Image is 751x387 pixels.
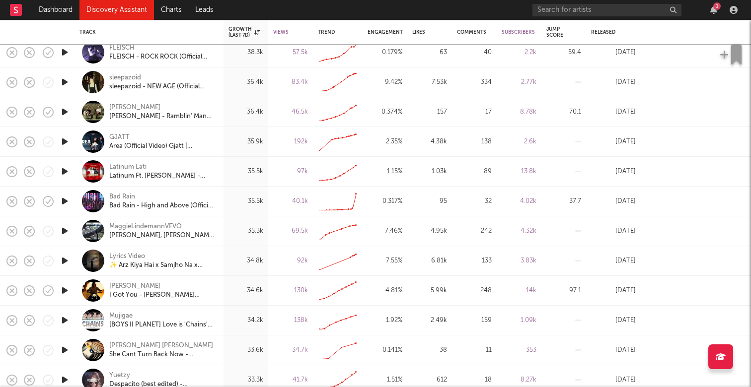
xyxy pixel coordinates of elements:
div: 40.1k [273,195,308,207]
a: Bad Rain - High and Above (Official Music Video) [109,201,216,210]
div: [DATE] [591,166,636,178]
div: 133 [457,255,492,267]
div: [DATE] [591,315,636,326]
div: Trend [318,29,353,35]
div: Comments [457,29,486,35]
div: Growth (last 7d) [228,26,260,38]
div: 5.99k [412,285,447,297]
div: 38.3k [228,47,263,59]
div: 3.83k [502,255,536,267]
div: 41.7k [273,374,308,386]
div: 35.9k [228,136,263,148]
a: Lyrics Video✨ Arz Kiya Hai x Samjho Na x Wishes x Pal Pal (Mashup)| Beautiful Mashup Lyrics Video... [109,252,216,270]
div: 32 [457,195,492,207]
div: 7.53k [412,76,447,88]
div: 1.03k [412,166,447,178]
div: 34.7k [273,344,308,356]
div: 4.02k [502,195,536,207]
div: 2.77k [502,76,536,88]
div: 36.4k [228,76,263,88]
div: 157 [412,106,447,118]
a: Bad Rain [109,193,135,201]
div: 63 [412,47,447,59]
a: [PERSON_NAME] [109,103,160,112]
div: 0.317 % [368,195,402,207]
div: Released [591,29,621,35]
div: 0.141 % [368,344,402,356]
div: 612 [412,374,447,386]
div: 130k [273,285,308,297]
div: Lyrics Video [109,252,216,261]
a: MaggieLindemannVEVO[PERSON_NAME], [PERSON_NAME] - 2022 (Official Lyric Video) [109,222,216,240]
div: [DATE] [591,374,636,386]
div: [DATE] [591,195,636,207]
div: 17 [457,106,492,118]
input: Search for artists [532,4,681,16]
div: Views [273,29,293,35]
div: 2.49k [412,315,447,326]
a: Latinum LatiLatinum Ft. [PERSON_NAME] - Ekisododo (Official Audio) [109,163,216,181]
div: 70.1 [546,106,581,118]
div: 59.4 [546,47,581,59]
div: 4.95k [412,225,447,237]
div: 97k [273,166,308,178]
div: [DATE] [591,136,636,148]
div: 40 [457,47,492,59]
div: [DATE] [591,255,636,267]
div: [DATE] [591,225,636,237]
div: 46.5k [273,106,308,118]
button: 3 [710,6,717,14]
div: 13.8k [502,166,536,178]
a: [PERSON_NAME] [PERSON_NAME]She Cant Turn Back Now - [PERSON_NAME] [PERSON_NAME] [109,341,216,359]
div: 1.51 % [368,374,402,386]
div: [DATE] [591,344,636,356]
a: [PERSON_NAME] [109,282,160,291]
div: 7.55 % [368,255,402,267]
div: 1.15 % [368,166,402,178]
div: 69.5k [273,225,308,237]
div: 9.42 % [368,76,402,88]
div: 8.27k [502,374,536,386]
div: 2.35 % [368,136,402,148]
div: 92k [273,255,308,267]
a: [PERSON_NAME] - Ramblin' Man (feat. [PERSON_NAME] [PERSON_NAME]) [Music Video] [109,112,216,121]
div: 33.6k [228,344,263,356]
div: GJATT [109,133,216,142]
div: [PERSON_NAME] [PERSON_NAME] [109,341,216,350]
div: sleepazoid - NEW AGE (Official Video) [109,82,216,91]
div: 4.32k [502,225,536,237]
a: FLEISCH - ROCK ROCK (Official Music Video) [109,53,216,62]
div: 2.2k [502,47,536,59]
div: 34.8k [228,255,263,267]
div: Yuetzy [109,371,216,380]
div: [BOYS II PLANET] Love is 'Chains' Lyrics (Color Coded Lyrics) [109,321,216,329]
div: Track [79,29,214,35]
div: 248 [457,285,492,297]
div: 33.3k [228,374,263,386]
div: 1.09k [502,315,536,326]
div: 6.81k [412,255,447,267]
div: [DATE] [591,47,636,59]
div: 95 [412,195,447,207]
div: 159 [457,315,492,326]
a: I Got You - [PERSON_NAME] (official music video) [109,291,216,300]
div: Jump Score [546,26,566,38]
div: Area (Official Video) Gjatt | [PERSON_NAME] | Sickboi | Latest Punjabi Songs 2025 [109,142,216,151]
div: 3 [713,2,721,10]
a: FLEISCH [109,44,135,53]
div: 34.2k [228,315,263,326]
div: 1.92 % [368,315,402,326]
div: 18 [457,374,492,386]
div: 4.81 % [368,285,402,297]
div: 36.4k [228,106,263,118]
div: 34.6k [228,285,263,297]
div: sleepazoid [109,73,216,82]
